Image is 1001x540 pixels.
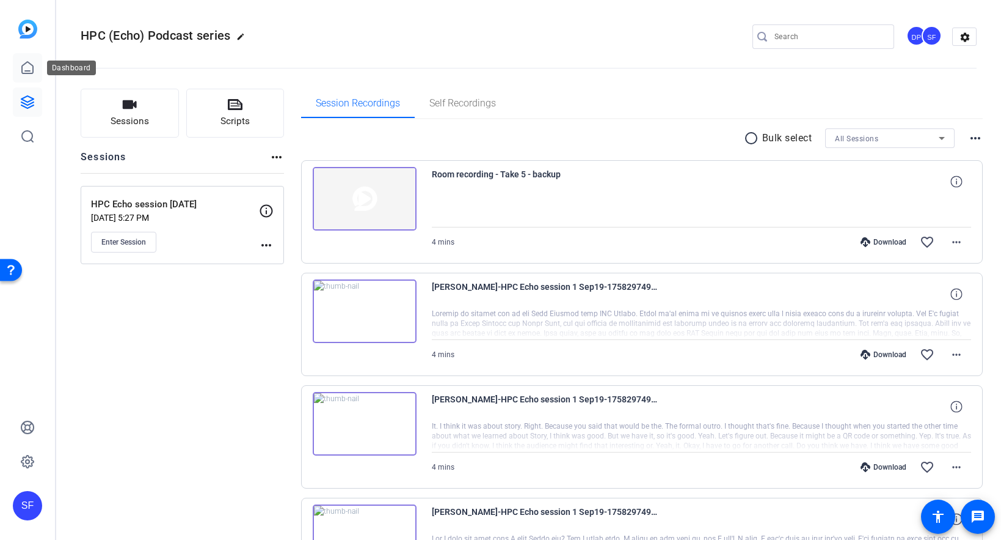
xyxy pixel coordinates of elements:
mat-icon: more_horiz [259,238,274,253]
p: Bulk select [762,131,812,146]
mat-icon: more_horiz [949,460,964,475]
span: Self Recordings [429,98,496,108]
span: Sessions [111,114,149,128]
button: Enter Session [91,232,156,253]
img: thumb-nail [313,392,417,456]
mat-icon: settings [953,28,977,46]
ngx-avatar: Shannon Feiszli [922,26,943,47]
div: Dashboard [47,61,96,75]
span: Session Recordings [316,98,400,108]
div: DP [906,26,926,46]
span: Scripts [220,114,250,128]
img: blue-gradient.svg [18,20,37,39]
span: 4 mins [432,350,454,359]
h2: Sessions [81,150,126,173]
button: Sessions [81,89,179,138]
mat-icon: more_horiz [949,235,964,250]
mat-icon: favorite_border [920,347,934,362]
span: Room recording - Take 5 - backup [432,167,658,196]
input: Search [774,29,884,44]
img: thumb-nail [313,167,417,231]
mat-icon: more_horiz [949,347,964,362]
span: All Sessions [835,135,878,143]
span: [PERSON_NAME]-HPC Echo session 1 Sep19-1758297495078-webcam [432,505,658,534]
div: Download [854,237,912,247]
span: 4 mins [432,463,454,472]
span: Enter Session [101,237,146,247]
span: HPC (Echo) Podcast series [81,28,230,43]
mat-icon: radio_button_unchecked [744,131,762,146]
img: thumb-nail [313,279,417,343]
span: [PERSON_NAME]-HPC Echo session 1 Sep19-1758297492802-webcam [432,279,658,309]
ngx-avatar: Dan Palkowski [906,26,928,47]
mat-icon: accessibility [931,509,945,524]
button: Scripts [186,89,285,138]
mat-icon: favorite_border [920,460,934,475]
span: 4 mins [432,238,454,246]
mat-icon: more_horiz [269,150,284,165]
div: Download [854,462,912,472]
mat-icon: edit [236,32,251,47]
mat-icon: favorite_border [920,235,934,250]
div: SF [13,491,42,520]
div: Download [854,350,912,360]
div: SF [922,26,942,46]
mat-icon: message [970,509,985,524]
p: HPC Echo session [DATE] [91,198,259,212]
span: [PERSON_NAME]-HPC Echo session 1 Sep19-1758297492516-webcam [432,392,658,421]
mat-icon: more_horiz [968,131,983,146]
p: [DATE] 5:27 PM [91,213,259,223]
